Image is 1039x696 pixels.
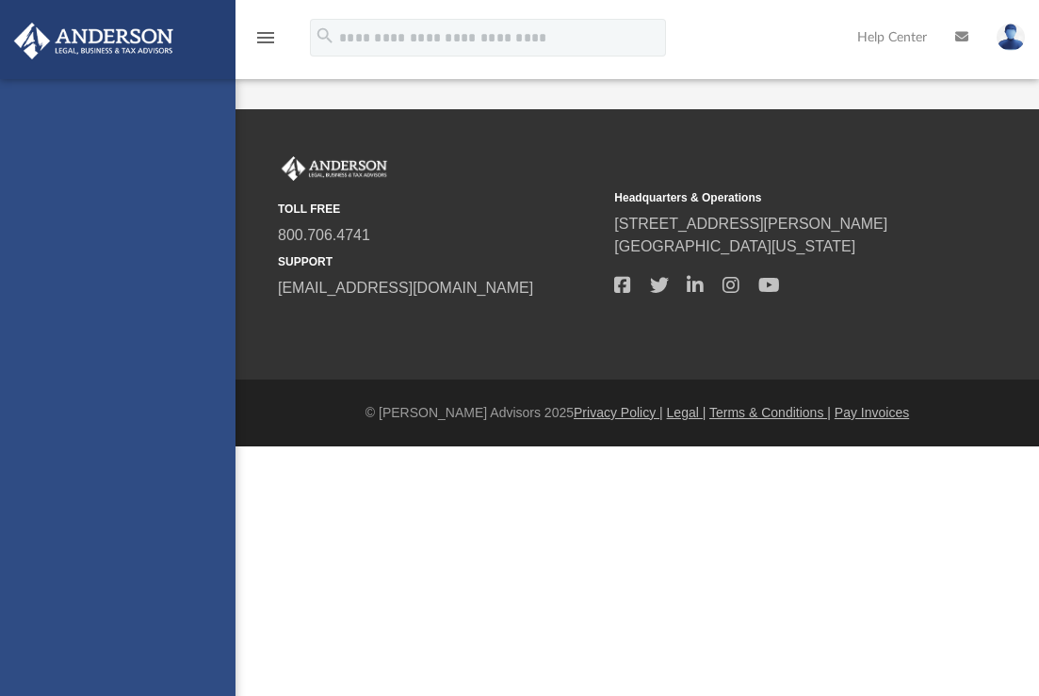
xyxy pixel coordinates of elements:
[254,36,277,49] a: menu
[278,156,391,181] img: Anderson Advisors Platinum Portal
[278,253,601,270] small: SUPPORT
[614,216,887,232] a: [STREET_ADDRESS][PERSON_NAME]
[997,24,1025,51] img: User Pic
[709,405,831,420] a: Terms & Conditions |
[235,403,1039,423] div: © [PERSON_NAME] Advisors 2025
[315,25,335,46] i: search
[614,189,937,206] small: Headquarters & Operations
[614,238,855,254] a: [GEOGRAPHIC_DATA][US_STATE]
[574,405,663,420] a: Privacy Policy |
[278,280,533,296] a: [EMAIL_ADDRESS][DOMAIN_NAME]
[254,26,277,49] i: menu
[278,201,601,218] small: TOLL FREE
[278,227,370,243] a: 800.706.4741
[835,405,909,420] a: Pay Invoices
[667,405,706,420] a: Legal |
[8,23,179,59] img: Anderson Advisors Platinum Portal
